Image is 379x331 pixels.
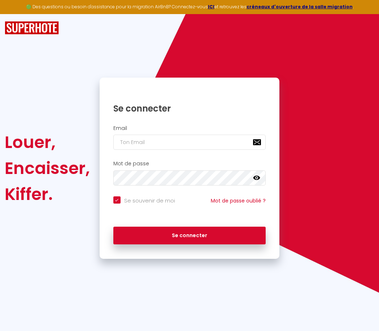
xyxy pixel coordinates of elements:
img: SuperHote logo [5,21,59,35]
h2: Email [113,125,266,131]
h2: Mot de passe [113,161,266,167]
div: Encaisser, [5,155,90,181]
a: Mot de passe oublié ? [211,197,266,204]
a: ICI [208,4,214,10]
input: Ton Email [113,135,266,150]
a: créneaux d'ouverture de la salle migration [247,4,353,10]
h1: Se connecter [113,103,266,114]
button: Se connecter [113,227,266,245]
div: Kiffer. [5,181,90,207]
div: Louer, [5,129,90,155]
